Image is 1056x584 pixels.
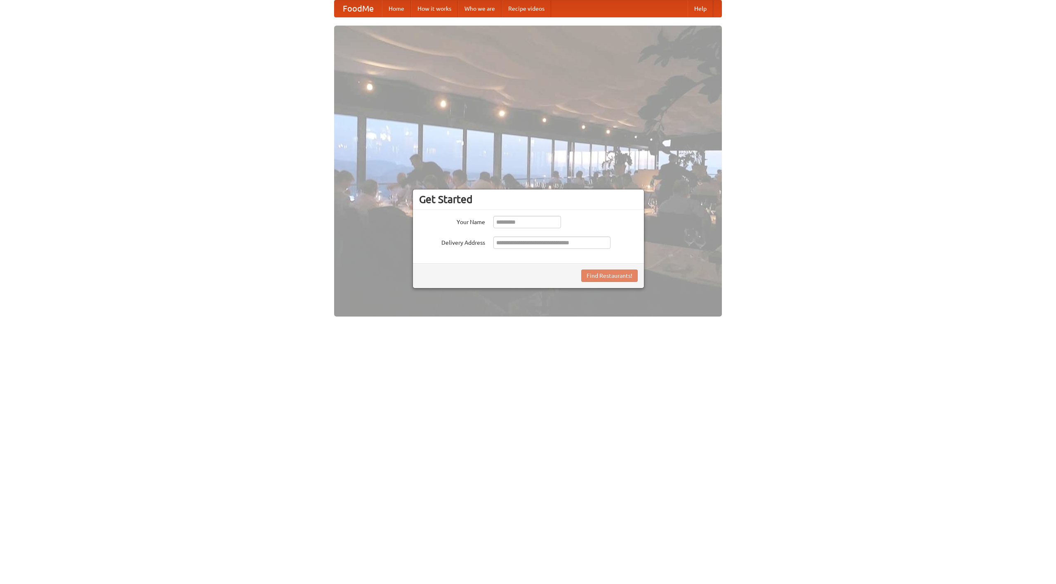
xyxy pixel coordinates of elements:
a: Home [382,0,411,17]
label: Your Name [419,216,485,226]
a: FoodMe [335,0,382,17]
button: Find Restaurants! [581,270,638,282]
a: Who we are [458,0,502,17]
h3: Get Started [419,193,638,206]
a: How it works [411,0,458,17]
a: Help [688,0,713,17]
a: Recipe videos [502,0,551,17]
label: Delivery Address [419,236,485,247]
